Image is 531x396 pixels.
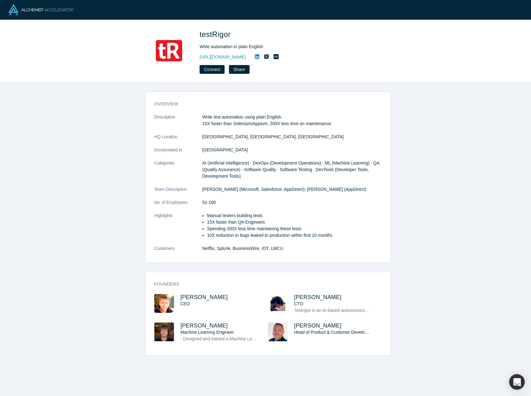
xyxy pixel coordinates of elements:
li: 10X reduction in bugs leaked to production within first 10 months [207,232,382,239]
img: testRigor's Logo [147,29,191,73]
span: CEO [181,301,190,306]
li: Manual testers building tests [207,212,382,219]
dt: No. of Employees [154,199,202,212]
p: [PERSON_NAME] (Microsoft, Salesforce, AppDirect); [PERSON_NAME] (AppDirect) [202,186,382,193]
h3: Founders [154,281,373,287]
dt: Highlights [154,212,202,245]
img: Brian Gupton's Profile Image [268,322,288,341]
h3: overview [154,101,373,107]
div: Write automation in plain English [200,43,375,50]
a: [PERSON_NAME] [181,322,228,329]
dt: Categories [154,160,202,186]
dt: HQ Location [154,134,202,147]
span: Head of Product & Customer Development [294,330,377,335]
img: Aleksey Malyshev's Profile Image [154,322,174,341]
a: [PERSON_NAME] [294,322,342,329]
dd: Netflix, Splunk, BusinessWire, IDT, LMCU [202,245,382,252]
p: Write test automation using plain English. 15X faster than Selenium/Appium, 200X less time on mai... [202,114,382,127]
dd: 51-100 [202,199,382,206]
span: CTO [294,301,303,306]
li: 15X faster than QA Engineers [207,219,382,226]
img: Enzo Biancato's Profile Image [268,294,288,313]
img: Alchemist Logo [9,4,73,15]
dt: Team Description [154,186,202,199]
li: Spending 200X less time maintaining these tests [207,226,382,232]
dd: [GEOGRAPHIC_DATA], [GEOGRAPHIC_DATA], [GEOGRAPHIC_DATA] [202,134,382,140]
a: [PERSON_NAME] [181,294,228,300]
a: [PERSON_NAME] [294,294,342,300]
button: Connect [200,65,225,74]
span: AI (Artificial Intelligence) · DevOps (Development Operations) · ML (Machine Learning) · QA (Qual... [202,160,380,179]
dt: Incorporated in [154,147,202,160]
dd: [GEOGRAPHIC_DATA] [202,147,382,153]
dt: Customers [154,245,202,258]
span: testRigor [200,30,233,38]
a: [URL][DOMAIN_NAME] [200,54,246,60]
dt: Description [154,114,202,134]
button: Share [229,65,249,74]
span: Machine Learning Engineer [181,330,234,335]
img: Artem Golubev's Profile Image [154,294,174,313]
